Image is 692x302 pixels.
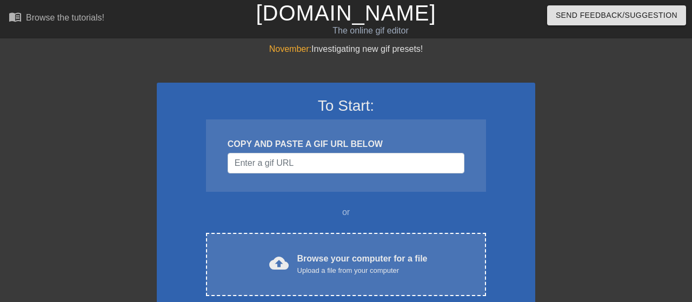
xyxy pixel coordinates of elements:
[228,153,464,173] input: Username
[269,253,289,273] span: cloud_upload
[157,43,535,56] div: Investigating new gif presets!
[556,9,677,22] span: Send Feedback/Suggestion
[269,44,311,53] span: November:
[297,252,428,276] div: Browse your computer for a file
[256,1,436,25] a: [DOMAIN_NAME]
[9,10,22,23] span: menu_book
[9,10,104,27] a: Browse the tutorials!
[228,138,464,151] div: COPY AND PASTE A GIF URL BELOW
[26,13,104,22] div: Browse the tutorials!
[171,97,521,115] h3: To Start:
[547,5,686,25] button: Send Feedback/Suggestion
[185,206,507,219] div: or
[236,24,505,37] div: The online gif editor
[297,265,428,276] div: Upload a file from your computer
